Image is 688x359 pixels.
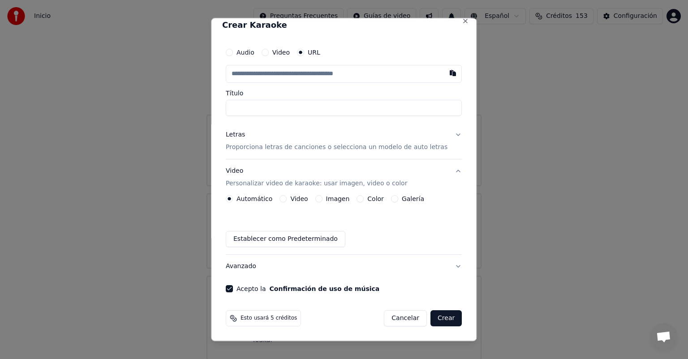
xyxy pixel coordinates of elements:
[236,286,379,292] label: Acepto la
[226,159,462,195] button: VideoPersonalizar video de karaoke: usar imagen, video o color
[272,49,290,56] label: Video
[226,195,462,254] div: VideoPersonalizar video de karaoke: usar imagen, video o color
[402,196,424,202] label: Galería
[236,196,272,202] label: Automático
[241,315,297,322] span: Esto usará 5 créditos
[226,179,407,188] p: Personalizar video de karaoke: usar imagen, video o color
[368,196,384,202] label: Color
[226,90,462,96] label: Título
[226,123,462,159] button: LetrasProporciona letras de canciones o selecciona un modelo de auto letras
[384,310,427,326] button: Cancelar
[236,49,254,56] label: Audio
[222,21,465,29] h2: Crear Karaoke
[270,286,380,292] button: Acepto la
[226,255,462,278] button: Avanzado
[226,167,407,188] div: Video
[226,130,245,139] div: Letras
[326,196,350,202] label: Imagen
[308,49,320,56] label: URL
[226,231,345,247] button: Establecer como Predeterminado
[430,310,462,326] button: Crear
[226,143,447,152] p: Proporciona letras de canciones o selecciona un modelo de auto letras
[291,196,308,202] label: Video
